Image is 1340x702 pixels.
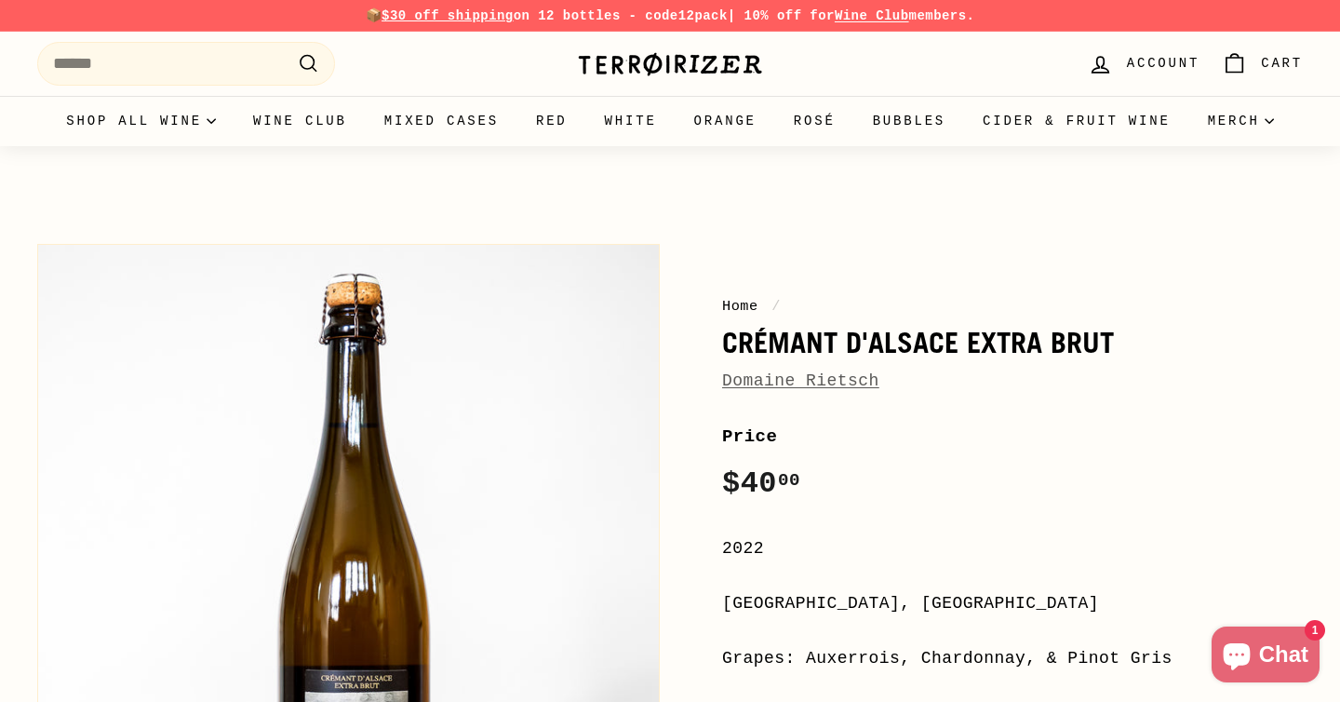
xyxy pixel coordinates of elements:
nav: breadcrumbs [722,295,1303,317]
inbox-online-store-chat: Shopify online store chat [1206,627,1325,687]
a: Wine Club [835,8,909,23]
p: 📦 on 12 bottles - code | 10% off for members. [37,6,1303,26]
a: Home [722,298,758,315]
a: Red [517,96,586,146]
summary: Merch [1189,96,1293,146]
strong: 12pack [678,8,728,23]
summary: Shop all wine [47,96,234,146]
a: Bubbles [854,96,964,146]
div: 2022 [722,535,1303,562]
a: Wine Club [234,96,366,146]
a: Cart [1211,36,1314,91]
span: $30 off shipping [382,8,514,23]
h1: Crémant d'Alsace Extra Brut [722,327,1303,358]
a: Cider & Fruit Wine [964,96,1189,146]
div: [GEOGRAPHIC_DATA], [GEOGRAPHIC_DATA] [722,590,1303,617]
span: $40 [722,466,800,501]
a: Orange [676,96,775,146]
label: Price [722,423,1303,451]
a: Rosé [775,96,854,146]
a: Mixed Cases [366,96,517,146]
a: Domaine Rietsch [722,371,879,390]
div: Grapes: Auxerrois, Chardonnay, & Pinot Gris [722,645,1303,672]
span: Account [1127,53,1199,74]
span: Cart [1261,53,1303,74]
span: / [767,298,785,315]
a: Account [1077,36,1211,91]
a: White [586,96,676,146]
sup: 00 [778,470,800,491]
